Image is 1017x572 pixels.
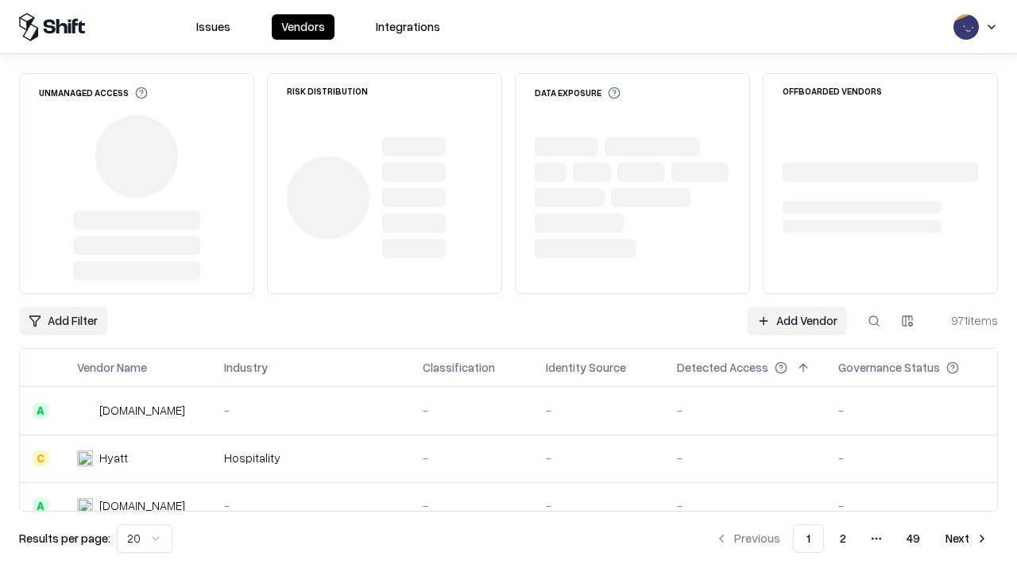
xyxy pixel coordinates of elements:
img: primesec.co.il [77,498,93,514]
button: Integrations [366,14,450,40]
img: Hyatt [77,450,93,466]
div: - [224,497,397,514]
div: A [33,498,48,514]
div: Unmanaged Access [39,87,148,99]
div: - [423,497,520,514]
div: Offboarded Vendors [783,87,882,95]
button: 49 [894,524,933,553]
div: - [224,402,397,419]
div: - [546,402,652,419]
button: 1 [793,524,824,553]
div: Risk Distribution [287,87,368,95]
div: Vendor Name [77,359,147,376]
div: - [677,402,813,419]
div: 971 items [934,312,998,329]
div: - [838,497,984,514]
div: - [546,450,652,466]
div: [DOMAIN_NAME] [99,497,185,514]
div: Governance Status [838,359,940,376]
div: - [838,450,984,466]
a: Add Vendor [748,307,847,335]
div: Hospitality [224,450,397,466]
button: 2 [827,524,859,553]
div: Identity Source [546,359,626,376]
div: - [423,450,520,466]
div: - [677,497,813,514]
button: Vendors [272,14,334,40]
nav: pagination [706,524,998,553]
div: Data Exposure [535,87,621,99]
p: Results per page: [19,530,110,547]
div: [DOMAIN_NAME] [99,402,185,419]
div: Classification [423,359,495,376]
div: - [546,497,652,514]
button: Issues [187,14,240,40]
div: C [33,450,48,466]
button: Add Filter [19,307,107,335]
div: - [677,450,813,466]
div: Hyatt [99,450,128,466]
div: A [33,403,48,419]
div: Industry [224,359,268,376]
div: - [423,402,520,419]
div: - [838,402,984,419]
img: intrado.com [77,403,93,419]
div: Detected Access [677,359,768,376]
button: Next [936,524,998,553]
